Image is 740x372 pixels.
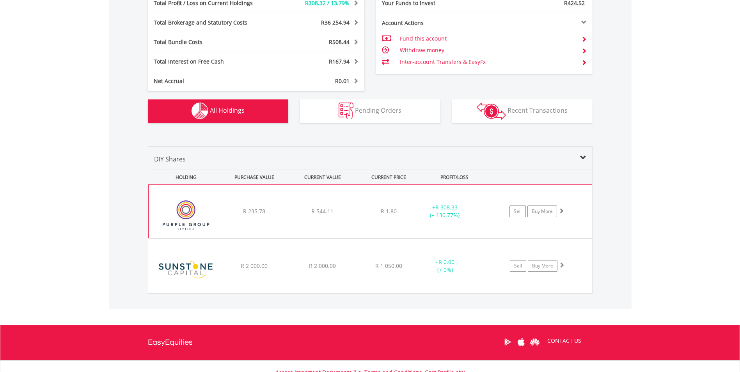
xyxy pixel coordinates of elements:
[148,38,274,46] div: Total Bundle Costs
[508,106,568,115] span: Recent Transactions
[381,207,397,215] span: R 1.80
[542,330,587,352] a: CONTACT US
[154,155,186,163] span: DIY Shares
[515,330,528,354] a: Apple
[510,260,526,272] a: Sell
[153,195,220,236] img: EQU.ZA.PPE.png
[375,262,402,269] span: R 1 050.00
[148,19,274,27] div: Total Brokerage and Statutory Costs
[400,56,575,68] td: Inter-account Transfers & EasyFx
[329,38,350,46] span: R508.44
[241,262,268,269] span: R 2 000.00
[477,103,506,120] img: transactions-zar-wht.png
[501,330,515,354] a: Google Play
[357,170,419,184] div: CURRENT PRICE
[243,207,265,215] span: R 235.78
[509,205,526,217] a: Sell
[435,204,458,211] span: R 308.33
[528,260,557,272] a: Buy More
[192,103,208,119] img: holdings-wht.png
[355,106,401,115] span: Pending Orders
[148,325,193,360] a: EasyEquities
[148,99,288,123] button: All Holdings
[221,170,288,184] div: PURCHASE VALUE
[311,207,334,215] span: R 544.11
[400,44,575,56] td: Withdraw money
[528,330,542,354] a: Huawei
[148,77,274,85] div: Net Accrual
[149,170,220,184] div: HOLDING
[289,170,356,184] div: CURRENT VALUE
[148,58,274,66] div: Total Interest on Free Cash
[329,58,350,65] span: R167.94
[438,258,454,266] span: R 0.00
[152,248,219,291] img: EQU.ZA.SCL125.png
[335,77,350,85] span: R0.01
[339,103,353,119] img: pending_instructions-wht.png
[376,19,484,27] div: Account Actions
[309,262,336,269] span: R 2 000.00
[300,99,440,123] button: Pending Orders
[321,19,350,26] span: R36 254.94
[421,170,488,184] div: PROFIT/LOSS
[210,106,245,115] span: All Holdings
[415,204,474,219] div: + (+ 130.77%)
[452,99,593,123] button: Recent Transactions
[527,205,557,217] a: Buy More
[416,258,475,274] div: + (+ 0%)
[400,33,575,44] td: Fund this account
